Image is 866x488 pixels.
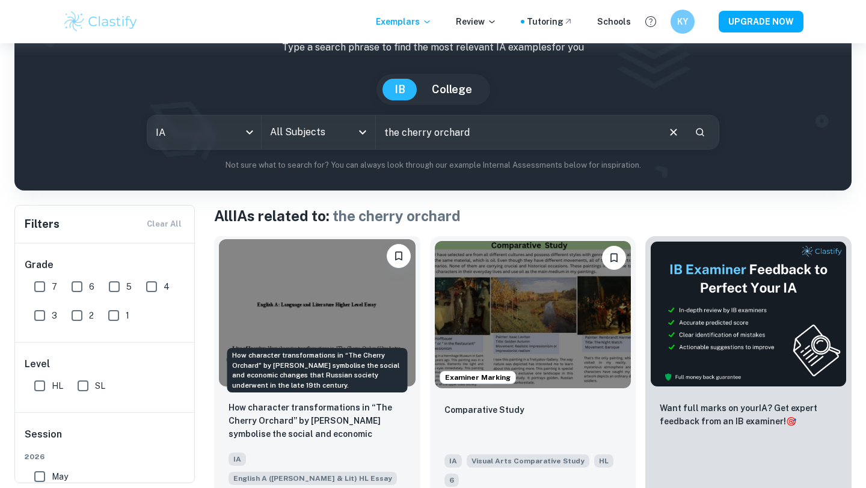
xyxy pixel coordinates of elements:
[126,280,132,293] span: 5
[444,403,524,416] p: Comparative Study
[52,470,68,483] span: May
[52,379,63,392] span: HL
[52,309,57,322] span: 3
[25,357,186,371] h6: Level
[229,453,246,466] span: IA
[25,258,186,272] h6: Grade
[214,205,852,227] h1: All IAs related to:
[444,474,459,487] span: 6
[164,280,170,293] span: 4
[25,427,186,451] h6: Session
[126,309,129,322] span: 1
[382,79,417,100] button: IB
[527,15,573,28] a: Tutoring
[89,309,94,322] span: 2
[24,159,842,171] p: Not sure what to search for? You can always look through our example Internal Assessments below f...
[333,207,461,224] span: the cherry orchard
[597,15,631,28] a: Schools
[662,121,685,144] button: Clear
[24,40,842,55] p: Type a search phrase to find the most relevant IA examples for you
[594,454,613,468] span: HL
[444,454,462,468] span: IA
[440,372,515,383] span: Examiner Marking
[676,15,690,28] h6: KY
[719,11,803,32] button: UPGRADE NOW
[147,115,261,149] div: IA
[456,15,497,28] p: Review
[420,79,484,100] button: College
[376,15,432,28] p: Exemplars
[227,348,408,392] div: How character transformations in “The Cherry Orchard” by [PERSON_NAME] symbolise the social and e...
[354,124,371,141] button: Open
[376,115,657,149] input: E.g. player arrangements, enthalpy of combustion, analysis of a big city...
[89,280,94,293] span: 6
[229,472,397,485] span: English A ([PERSON_NAME] & Lit) HL Essay
[690,122,710,142] button: Search
[52,280,57,293] span: 7
[640,11,661,32] button: Help and Feedback
[25,216,60,233] h6: Filters
[660,401,837,428] p: Want full marks on your IA ? Get expert feedback from an IB examiner!
[602,246,626,270] button: Bookmark
[671,10,695,34] button: KY
[786,416,796,426] span: 🎯
[25,451,186,462] span: 2026
[650,241,847,387] img: Thumbnail
[387,244,411,268] button: Bookmark
[435,241,631,388] img: Visual Arts Comparative Study IA example thumbnail: Comparative Study
[467,454,589,468] span: Visual Arts Comparative Study
[63,10,139,34] img: Clastify logo
[229,401,406,442] p: How character transformations in “The Cherry Orchard” by Anton Chekhov symbolise the social and e...
[219,239,416,386] img: English A (Lang & Lit) HL Essay IA example thumbnail: How character transformations in “The Ch
[95,379,105,392] span: SL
